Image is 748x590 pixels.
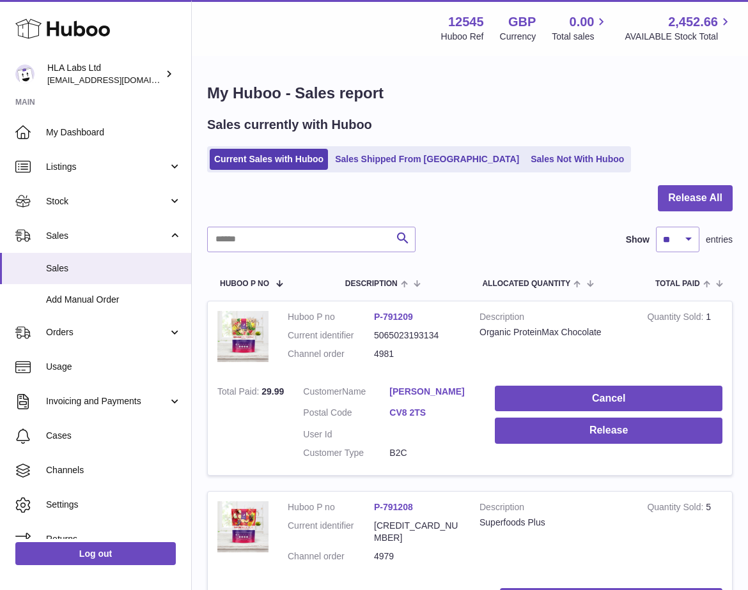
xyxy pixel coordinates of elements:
dd: 4981 [374,348,460,360]
span: Description [345,280,398,288]
strong: Total Paid [217,386,261,400]
h2: Sales currently with Huboo [207,116,372,133]
dd: 5065023193134 [374,329,460,342]
span: Listings [46,161,168,173]
img: clinton@newgendirect.com [15,64,35,84]
dt: Huboo P no [288,501,374,513]
a: [PERSON_NAME] [389,386,476,398]
span: Stock [46,195,168,208]
span: Channels [46,464,182,476]
img: 125451756937823.jpg [217,501,269,552]
span: AVAILABLE Stock Total [625,31,733,43]
dt: Current identifier [288,520,374,544]
button: Release [495,418,722,444]
span: Huboo P no [220,280,269,288]
a: P-791208 [374,502,413,512]
dd: [CREDIT_CARD_NUMBER] [374,520,460,544]
strong: Quantity Sold [647,502,706,515]
dd: B2C [389,447,476,459]
span: My Dashboard [46,126,182,139]
div: HLA Labs Ltd [47,62,162,86]
strong: GBP [508,13,536,31]
span: Sales [46,230,168,242]
span: Invoicing and Payments [46,395,168,407]
span: Cases [46,430,182,442]
label: Show [626,234,650,246]
dt: Name [303,386,389,401]
a: Sales Shipped From [GEOGRAPHIC_DATA] [331,149,524,170]
span: 0.00 [570,13,595,31]
strong: Description [479,311,628,326]
dt: User Id [303,428,389,441]
img: 125451756940624.jpg [217,311,269,362]
dt: Postal Code [303,407,389,422]
span: [EMAIL_ADDRESS][DOMAIN_NAME] [47,75,188,85]
span: entries [706,234,733,246]
span: Customer [303,386,342,397]
span: 29.99 [261,386,284,397]
dt: Current identifier [288,329,374,342]
div: Superfoods Plus [479,517,628,529]
dt: Channel order [288,348,374,360]
span: Settings [46,499,182,511]
td: 1 [637,301,732,376]
a: CV8 2TS [389,407,476,419]
dt: Customer Type [303,447,389,459]
div: Currency [500,31,536,43]
a: Sales Not With Huboo [526,149,628,170]
h1: My Huboo - Sales report [207,83,733,103]
strong: 12545 [448,13,484,31]
a: 0.00 Total sales [552,13,609,43]
a: P-791209 [374,312,413,322]
dt: Channel order [288,550,374,563]
span: Orders [46,326,168,338]
td: 5 [637,492,732,579]
div: Organic ProteinMax Chocolate [479,326,628,338]
a: Log out [15,542,176,565]
span: Add Manual Order [46,294,182,306]
button: Release All [658,185,733,211]
span: Total sales [552,31,609,43]
span: 2,452.66 [668,13,718,31]
button: Cancel [495,386,722,412]
span: Returns [46,533,182,545]
dt: Huboo P no [288,311,374,323]
a: 2,452.66 AVAILABLE Stock Total [625,13,733,43]
strong: Quantity Sold [647,312,706,325]
span: ALLOCATED Quantity [482,280,570,288]
a: Current Sales with Huboo [210,149,328,170]
dd: 4979 [374,550,460,563]
span: Sales [46,262,182,275]
strong: Description [479,501,628,517]
span: Total paid [655,280,700,288]
span: Usage [46,361,182,373]
div: Huboo Ref [441,31,484,43]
